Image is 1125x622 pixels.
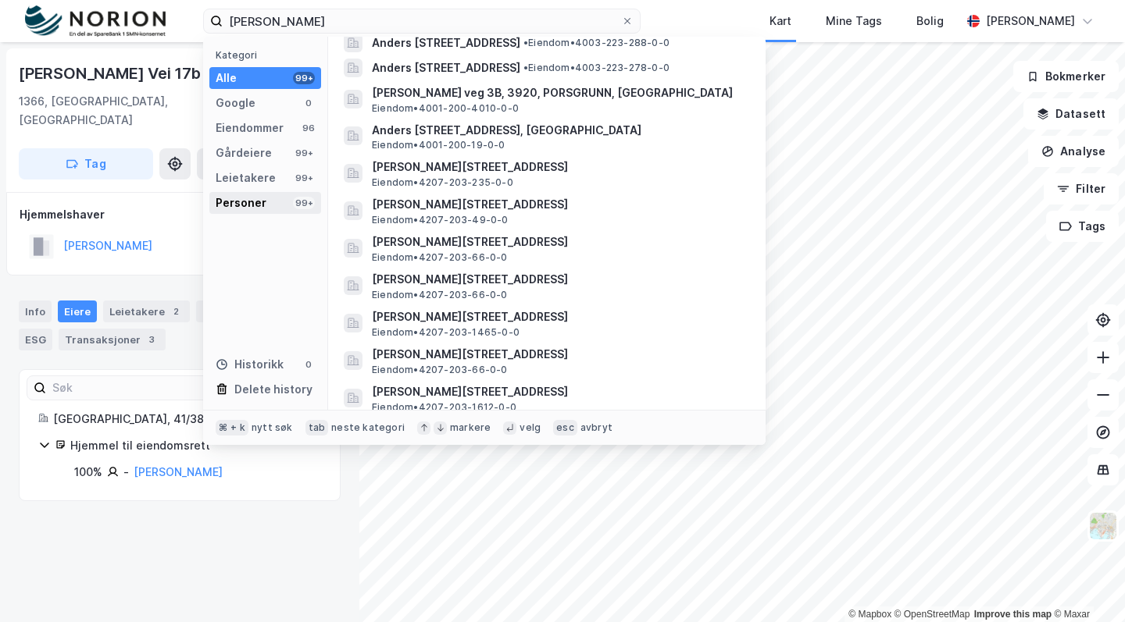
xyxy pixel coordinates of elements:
div: Info [19,300,52,322]
div: Bolig [916,12,944,30]
span: [PERSON_NAME][STREET_ADDRESS] [372,195,747,214]
div: nytt søk [252,421,293,434]
button: Analyse [1028,136,1119,167]
span: • [523,37,528,48]
span: Anders [STREET_ADDRESS], [GEOGRAPHIC_DATA] [372,121,747,140]
span: Anders [STREET_ADDRESS] [372,59,520,77]
span: Eiendom • 4207-203-1465-0-0 [372,326,520,339]
div: Kart [770,12,791,30]
img: Z [1088,511,1118,541]
span: Eiendom • 4001-200-4010-0-0 [372,102,519,115]
div: 2 [168,304,184,319]
span: Eiendom • 4207-203-66-0-0 [372,289,508,301]
div: [PERSON_NAME] Vei 17b [19,61,204,86]
div: Eiendommer [216,119,284,137]
div: markere [450,421,491,434]
div: 99+ [293,172,315,184]
span: Eiendom • 4207-203-66-0-0 [372,364,508,376]
div: 100% [74,463,102,482]
div: Gårdeiere [216,144,272,162]
div: ESG [19,329,52,350]
a: [PERSON_NAME] [134,465,223,478]
span: Eiendom • 4001-200-19-0-0 [372,139,505,151]
div: Kontrollprogram for chat [1047,547,1125,622]
div: [PERSON_NAME] [986,12,1075,30]
div: 0 [302,97,315,109]
div: neste kategori [331,421,405,434]
input: Søk [46,376,217,400]
div: Google [216,94,255,112]
span: [PERSON_NAME][STREET_ADDRESS] [372,158,747,176]
span: Eiendom • 4207-203-66-0-0 [372,251,508,264]
button: Tag [19,148,153,179]
div: 0 [302,358,315,371]
div: 1366, [GEOGRAPHIC_DATA], [GEOGRAPHIC_DATA] [19,92,220,130]
div: 99+ [293,147,315,159]
span: [PERSON_NAME][STREET_ADDRESS] [372,270,747,289]
div: Hjemmelshaver [20,205,340,224]
div: 99+ [293,72,315,84]
div: Hjemmel til eiendomsrett [70,436,321,455]
div: Personer [216,194,266,212]
div: Datasett [196,300,255,322]
div: Leietakere [216,169,276,187]
div: Transaksjoner [59,329,166,350]
span: Eiendom • 4207-203-49-0-0 [372,214,509,226]
input: Søk på adresse, matrikkel, gårdeiere, leietakere eller personer [223,9,621,33]
div: Historikk [216,355,284,374]
span: Eiendom • 4207-203-1612-0-0 [372,401,516,414]
span: [PERSON_NAME][STREET_ADDRESS] [372,307,747,326]
iframe: Chat Widget [1047,547,1125,622]
span: Eiendom • 4207-203-235-0-0 [372,176,513,189]
span: Eiendom • 4003-223-288-0-0 [523,37,670,49]
div: Kategori [216,49,321,61]
span: [PERSON_NAME][STREET_ADDRESS] [372,233,747,251]
a: OpenStreetMap [895,609,970,620]
div: ⌘ + k [216,420,248,435]
span: [PERSON_NAME][STREET_ADDRESS] [372,382,747,401]
span: [PERSON_NAME][STREET_ADDRESS] [372,345,747,364]
div: 99+ [293,197,315,209]
button: Bokmerker [1013,61,1119,92]
div: - [123,463,129,482]
div: Leietakere [103,300,190,322]
div: esc [553,420,577,435]
span: Eiendom • 4003-223-278-0-0 [523,62,670,74]
div: Delete history [234,380,312,399]
img: norion-logo.80e7a08dc31c2e691866.png [25,5,166,37]
div: 96 [302,122,315,134]
div: [GEOGRAPHIC_DATA], 41/387 [53,410,321,428]
span: Anders [STREET_ADDRESS] [372,34,520,52]
div: tab [305,420,329,435]
span: [PERSON_NAME] veg 3B, 3920, PORSGRUNN, [GEOGRAPHIC_DATA] [372,84,747,102]
div: avbryt [580,421,612,434]
a: Mapbox [848,609,891,620]
div: 3 [144,332,159,347]
button: Filter [1044,173,1119,204]
a: Improve this map [974,609,1052,620]
div: velg [520,421,541,434]
div: Eiere [58,300,97,322]
span: • [523,62,528,73]
div: Mine Tags [826,12,882,30]
div: Alle [216,69,237,87]
button: Tags [1046,211,1119,242]
button: Datasett [1023,98,1119,130]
